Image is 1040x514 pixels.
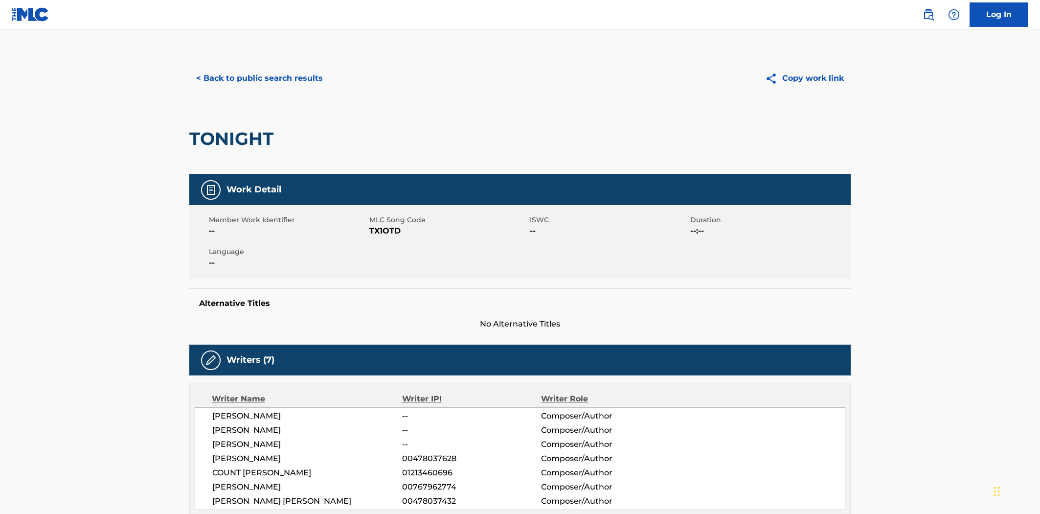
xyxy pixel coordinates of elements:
[209,247,367,257] span: Language
[541,424,668,436] span: Composer/Author
[944,5,964,24] div: Help
[994,477,1000,506] div: Drag
[541,467,668,479] span: Composer/Author
[948,9,960,21] img: help
[212,467,402,479] span: COUNT [PERSON_NAME]
[212,410,402,422] span: [PERSON_NAME]
[402,393,542,405] div: Writer IPI
[402,453,541,465] span: 00478037628
[758,66,851,91] button: Copy work link
[541,439,668,450] span: Composer/Author
[189,66,330,91] button: < Back to public search results
[765,72,782,85] img: Copy work link
[402,495,541,507] span: 00478037432
[226,184,281,195] h5: Work Detail
[402,424,541,436] span: --
[199,299,841,308] h5: Alternative Titles
[541,495,668,507] span: Composer/Author
[209,215,367,225] span: Member Work Identifier
[189,128,278,150] h2: TONIGHT
[212,439,402,450] span: [PERSON_NAME]
[541,453,668,465] span: Composer/Author
[212,393,402,405] div: Writer Name
[402,481,541,493] span: 00767962774
[923,9,934,21] img: search
[991,467,1040,514] iframe: Chat Widget
[530,225,688,237] span: --
[212,481,402,493] span: [PERSON_NAME]
[209,225,367,237] span: --
[212,424,402,436] span: [PERSON_NAME]
[369,215,527,225] span: MLC Song Code
[541,393,668,405] div: Writer Role
[402,410,541,422] span: --
[402,439,541,450] span: --
[212,495,402,507] span: [PERSON_NAME] [PERSON_NAME]
[205,184,217,196] img: Work Detail
[690,215,848,225] span: Duration
[12,7,49,22] img: MLC Logo
[690,225,848,237] span: --:--
[189,318,851,330] span: No Alternative Titles
[226,354,274,366] h5: Writers (7)
[919,5,938,24] a: Public Search
[541,481,668,493] span: Composer/Author
[205,354,217,366] img: Writers
[970,2,1028,27] a: Log In
[212,453,402,465] span: [PERSON_NAME]
[530,215,688,225] span: ISWC
[402,467,541,479] span: 01213460696
[209,257,367,269] span: --
[541,410,668,422] span: Composer/Author
[369,225,527,237] span: TX1OTD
